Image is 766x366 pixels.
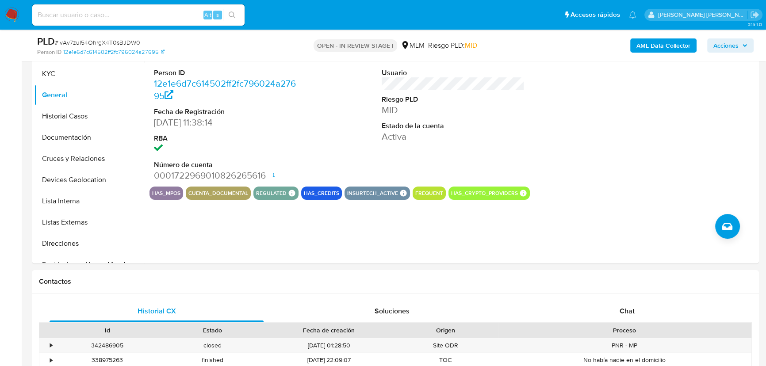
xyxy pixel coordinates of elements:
[154,68,297,78] dt: Person ID
[160,338,264,353] div: closed
[571,10,620,19] span: Accesos rápidos
[154,77,296,102] a: 12e1e6d7c614502ff2fc796024a27695
[63,48,165,56] a: 12e1e6d7c614502ff2fc796024a27695
[620,306,635,316] span: Chat
[747,21,762,28] span: 3.154.0
[32,9,245,21] input: Buscar usuario o caso...
[401,41,425,50] div: MLM
[216,11,219,19] span: s
[137,306,176,316] span: Historial CX
[347,191,398,195] button: insurtech_active
[34,106,145,127] button: Historial Casos
[34,63,145,84] button: KYC
[188,191,248,195] button: cuenta_documental
[34,233,145,254] button: Direcciones
[393,338,498,353] div: Site ODR
[382,68,525,78] dt: Usuario
[428,41,477,50] span: Riesgo PLD:
[630,38,697,53] button: AML Data Collector
[750,10,759,19] a: Salir
[399,326,491,335] div: Origen
[37,34,55,48] b: PLD
[713,38,739,53] span: Acciones
[304,191,339,195] button: has_credits
[504,326,745,335] div: Proceso
[154,160,297,170] dt: Número de cuenta
[382,121,525,131] dt: Estado de la cuenta
[451,191,518,195] button: has_crypto_providers
[37,48,61,56] b: Person ID
[223,9,241,21] button: search-icon
[50,341,52,350] div: •
[55,38,140,47] span: # IvAv7zuI54OhrgX4T0sBJDW0
[204,11,211,19] span: Alt
[61,326,153,335] div: Id
[39,277,752,286] h1: Contactos
[465,40,477,50] span: MID
[498,338,751,353] div: PNR - MP
[314,39,397,52] p: OPEN - IN REVIEW STAGE I
[636,38,690,53] b: AML Data Collector
[415,191,443,195] button: frequent
[34,212,145,233] button: Listas Externas
[265,338,393,353] div: [DATE] 01:28:50
[50,356,52,364] div: •
[382,130,525,143] dd: Activa
[658,11,747,19] p: michelleangelica.rodriguez@mercadolibre.com.mx
[707,38,754,53] button: Acciones
[166,326,258,335] div: Estado
[154,133,297,143] dt: RBA
[382,95,525,104] dt: Riesgo PLD
[34,84,145,106] button: General
[34,191,145,212] button: Lista Interna
[271,326,387,335] div: Fecha de creación
[152,191,180,195] button: has_mpos
[34,127,145,148] button: Documentación
[374,306,409,316] span: Soluciones
[34,169,145,191] button: Devices Geolocation
[154,169,297,182] dd: 0001722969010826265616
[34,254,145,275] button: Restricciones Nuevo Mundo
[629,11,636,19] a: Notificaciones
[55,338,160,353] div: 342486905
[154,107,297,117] dt: Fecha de Registración
[256,191,287,195] button: regulated
[382,104,525,116] dd: MID
[154,116,297,129] dd: [DATE] 11:38:14
[34,148,145,169] button: Cruces y Relaciones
